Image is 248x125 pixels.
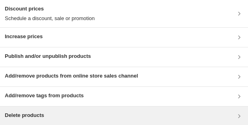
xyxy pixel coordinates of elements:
h3: Publish and/or unpublish products [5,52,91,60]
h3: Discount prices [5,5,95,13]
h3: Add/remove tags from products [5,92,84,100]
p: Schedule a discount, sale or promotion [5,14,95,23]
h3: Delete products [5,111,44,119]
h3: Add/remove products from online store sales channel [5,72,138,80]
h3: Increase prices [5,33,43,41]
